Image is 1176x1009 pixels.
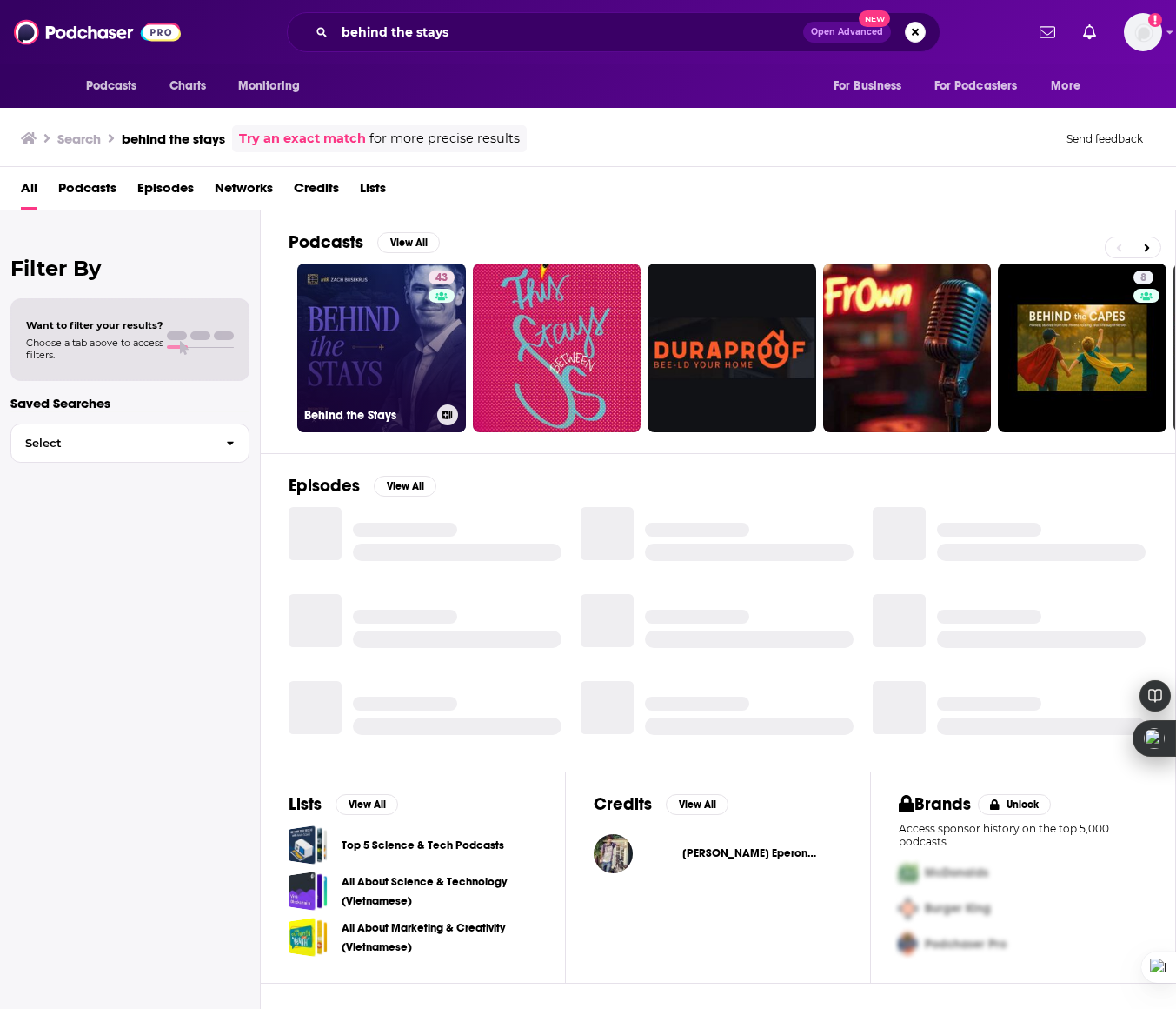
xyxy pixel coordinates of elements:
a: All About Marketing & Creativity (Vietnamese) [289,918,328,957]
a: Episodes [137,174,194,210]
input: Search podcasts, credits, & more... [335,18,803,46]
button: Open AdvancedNew [803,22,891,43]
button: open menu [821,70,924,103]
h2: Episodes [289,475,360,497]
span: New [859,10,890,27]
button: open menu [226,70,322,103]
span: Logged in as rgertner [1124,13,1162,51]
a: EpisodesView All [289,475,436,497]
span: 43 [435,270,448,287]
span: Open Advanced [811,28,883,37]
h2: Lists [289,793,322,815]
span: [PERSON_NAME] Eperon [PERSON_NAME] [647,846,842,860]
a: All About Science & Technology (Vietnamese) [342,872,537,911]
a: 8 [998,264,1166,432]
button: Unlock [978,794,1052,815]
a: ListsView All [289,793,398,815]
span: Charts [169,74,207,98]
span: McDonalds [925,865,988,880]
button: Carlos Alan Eperon BeltránCarlos Alan Eperon Beltrán [594,825,842,881]
span: Choose a tab above to access filters. [26,337,163,361]
p: Saved Searches [10,395,249,411]
a: All About Science & Technology (Vietnamese) [289,872,328,911]
span: Want to filter your results? [26,319,163,331]
img: Carlos Alan Eperon Beltrán [594,834,633,873]
button: View All [336,794,398,815]
a: Lists [360,174,386,210]
a: 8 [1133,271,1153,284]
button: View All [374,476,436,497]
span: For Podcasters [934,74,1018,98]
span: 8 [1140,270,1146,287]
a: All [21,174,37,210]
a: Charts [158,70,217,103]
button: open menu [1039,70,1102,103]
svg: Add a profile image [1148,13,1162,27]
a: Credits [294,174,339,210]
span: Burger King [925,901,991,916]
span: Monitoring [238,74,300,98]
h3: Behind the Stays [304,408,430,423]
h3: Search [57,130,101,147]
button: open menu [923,70,1043,103]
h2: Credits [594,793,652,815]
a: Show notifications dropdown [1076,17,1103,47]
button: Select [10,424,249,463]
img: Podchaser - Follow, Share and Rate Podcasts [14,16,181,49]
span: for more precise results [369,129,520,149]
h2: Filter By [10,256,249,281]
button: open menu [74,70,160,103]
img: User Profile [1124,13,1162,51]
span: Podcasts [86,74,137,98]
button: View All [377,232,440,253]
span: Podchaser Pro [925,937,1007,952]
img: Third Pro Logo [892,926,925,962]
div: Search podcasts, credits, & more... [287,12,940,52]
h3: behind the stays [122,130,225,147]
a: PodcastsView All [289,231,440,253]
a: Podcasts [58,174,116,210]
span: For Business [834,74,902,98]
span: Select [11,438,212,449]
a: 43Behind the Stays [297,264,466,432]
a: 43 [429,271,455,284]
button: Send feedback [1061,131,1148,146]
p: Access sponsor history on the top 5,000 podcasts. [899,822,1147,848]
a: All About Marketing & Creativity (Vietnamese) [342,919,537,957]
button: Show profile menu [1124,13,1162,51]
a: Show notifications dropdown [1033,17,1062,47]
a: Top 5 Science & Tech Podcasts [342,836,504,855]
img: First Pro Logo [892,855,925,891]
a: Networks [215,174,273,210]
a: Try an exact match [239,129,366,149]
a: Top 5 Science & Tech Podcasts [289,825,328,865]
img: Second Pro Logo [892,891,925,926]
button: View All [666,794,728,815]
span: More [1051,74,1080,98]
h2: Brands [899,793,971,815]
a: Carlos Alan Eperon Beltrán [647,846,842,860]
h2: Podcasts [289,231,363,253]
a: CreditsView All [594,793,728,815]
